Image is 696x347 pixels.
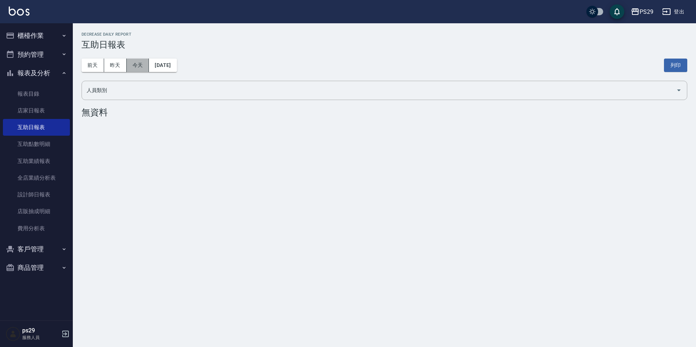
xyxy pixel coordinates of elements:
a: 設計師日報表 [3,186,70,203]
button: 昨天 [104,59,127,72]
button: 前天 [82,59,104,72]
img: Logo [9,7,29,16]
p: 服務人員 [22,334,59,341]
button: 櫃檯作業 [3,26,70,45]
h3: 互助日報表 [82,40,687,50]
img: Person [6,327,20,341]
a: 互助點數明細 [3,136,70,152]
a: 報表目錄 [3,85,70,102]
button: [DATE] [149,59,177,72]
a: 店家日報表 [3,102,70,119]
button: 登出 [659,5,687,19]
a: 互助日報表 [3,119,70,136]
button: 列印 [664,59,687,72]
button: 報表及分析 [3,64,70,83]
div: 無資料 [82,107,687,117]
button: 商品管理 [3,258,70,277]
h5: ps29 [22,327,59,334]
button: Open [673,84,685,96]
button: 預約管理 [3,45,70,64]
a: 互助業績報表 [3,153,70,169]
button: PS29 [628,4,656,19]
a: 店販抽成明細 [3,203,70,220]
button: save [610,4,624,19]
a: 費用分析表 [3,220,70,237]
div: PS29 [640,7,653,16]
h2: Decrease Daily Report [82,32,687,37]
a: 全店業績分析表 [3,169,70,186]
input: 人員名稱 [85,84,673,97]
button: 今天 [127,59,149,72]
button: 客戶管理 [3,240,70,259]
